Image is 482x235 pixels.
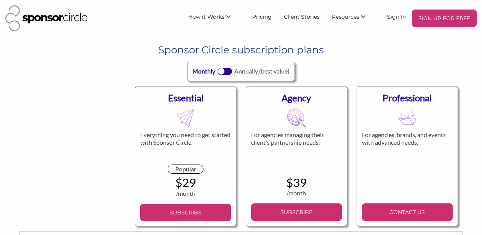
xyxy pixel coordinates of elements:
div: Professional [362,91,453,105]
p: SUBSCRIBE [143,207,228,218]
div: For agencies managing their client's partnership needs. [251,131,342,165]
h1: Sponsor Circle subscription plans [25,43,457,57]
div: Annually (best value) [234,67,290,76]
div: Monthly [192,67,215,76]
img: MDB8YWNjdF8xRVMyQnVKcDI4S0FlS2M5fGZsX2xpdmVfemZLY1VLQ1l3QUkzM2FycUE0M0ZwaXNX00M5cMylX0 [398,108,417,128]
span: /month [176,190,195,197]
span: /month [287,189,306,197]
img: MDB8YWNjdF8xRVMyQnVKcDI4S0FlS2M5fGZsX2xpdmVfZ2hUeW9zQmppQkJrVklNa3k3WGg1bXBx00WCYLTg8d [176,108,195,128]
li: How it Works [182,10,246,27]
div: Popular [168,165,204,174]
a: SUBSCRIBE [140,204,231,221]
img: Sponsor Circle Logo [5,5,88,31]
a: SUBSCRIBE [251,203,342,221]
a: Pricing [246,10,278,23]
li: Resources [326,10,381,27]
div: Everything you need to get started with Sponsor Circle. [140,131,231,165]
div: $39 [251,177,342,189]
img: MDB8YWNjdF8xRVMyQnVKcDI4S0FlS2M5fGZsX2xpdmVfa1QzbGg0YzRNa2NWT1BDV21CQUZza1Zs0031E1MQed [287,108,306,128]
div: For agencies, brands, and events with advanced needs. [362,131,453,165]
a: Sign In [381,10,412,23]
div: Agency [251,91,342,105]
p: SIGN UP FOR FREE [415,13,474,24]
div: Essential [140,91,231,105]
p: CONTACT US [365,206,450,218]
p: SUBSCRIBE [254,206,339,218]
span: Resources [332,13,359,20]
div: $29 [140,177,231,189]
span: How it Works [188,13,224,20]
a: Client Stories [278,10,326,23]
a: CONTACT US [362,203,453,221]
